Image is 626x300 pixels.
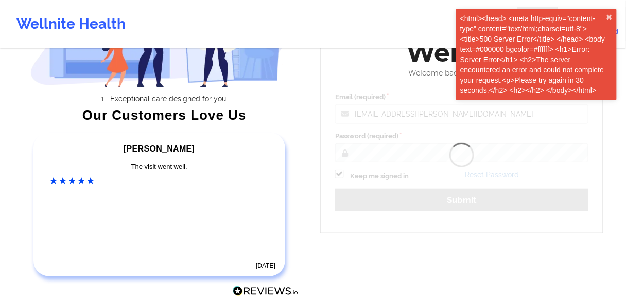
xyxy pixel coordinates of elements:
time: [DATE] [256,262,275,269]
span: [PERSON_NAME] [124,144,195,153]
div: The visit went well. [50,162,269,172]
div: Welcome back, please sign in [328,69,596,78]
button: close [606,13,613,22]
li: Exceptional care designed for you. [39,95,299,103]
div: <html><head> <meta http-equiv="content-type" content="text/html;charset=utf-8"> <title>500 Server... [460,13,606,96]
div: Our Customers Love Us [30,110,299,120]
a: Reviews.io Logo [233,286,299,299]
img: Reviews.io Logo [233,286,299,297]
